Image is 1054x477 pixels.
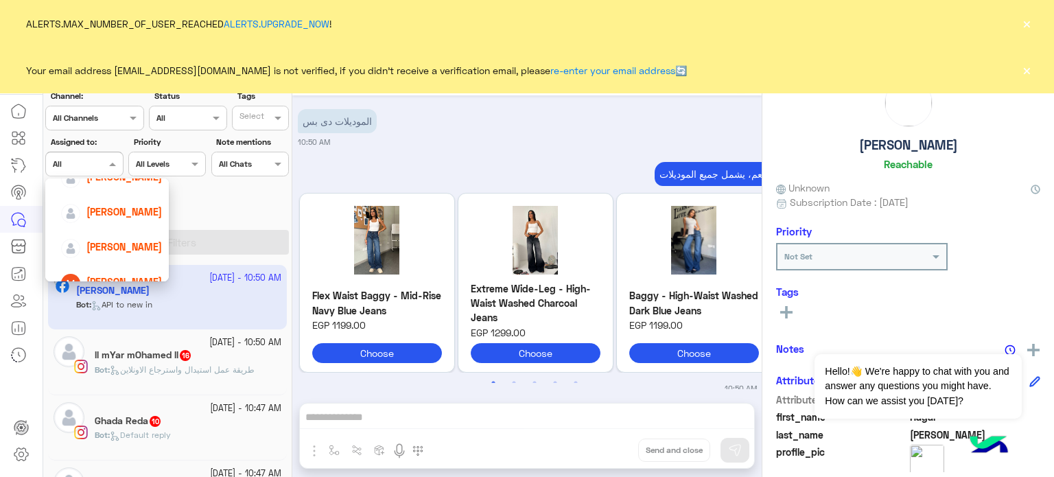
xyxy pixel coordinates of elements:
img: BG-8623-_3.jpg [629,206,759,275]
img: defaultAdmin.png [54,402,84,433]
span: طريقة عمل استيدال واسترجاع الاونلاين [110,364,255,375]
a: re-enter your email address [550,65,675,76]
button: 1 of 3 [487,376,500,390]
button: × [1020,16,1033,30]
h6: Notes [776,342,804,355]
h6: Reachable [884,158,933,170]
button: 3 of 3 [528,376,541,390]
h6: Priority [776,225,812,237]
img: WL-8924-_1.jpg [471,206,600,275]
span: EGP 1299.00 [471,325,600,340]
span: Attribute Name [776,393,907,407]
span: [PERSON_NAME] [86,206,162,218]
img: hulul-logo.png [965,422,1013,470]
label: Status [154,90,225,102]
span: profile_pic [776,445,907,476]
button: 5 of 3 [569,376,583,390]
label: Priority [134,136,204,148]
label: Assigned to: [51,136,121,148]
small: [DATE] - 10:50 AM [209,336,281,349]
p: Extreme Wide-Leg - High-Waist Washed Charcoal Jeans [471,281,600,325]
label: Note mentions [216,136,287,148]
p: Flex Waist Baggy - Mid-Rise Navy Blue Jeans [312,288,442,318]
span: Bot [95,364,108,375]
b: Not Set [784,251,812,261]
h6: Tags [776,286,1040,298]
span: 10 [150,416,161,427]
span: 16 [180,350,191,361]
button: 4 of 3 [548,376,562,390]
span: [PERSON_NAME] [86,241,162,253]
img: defaultAdmin.png [54,336,84,367]
span: Subscription Date : [DATE] [790,195,909,209]
small: 10:50 AM [725,383,757,394]
img: ACg8ocLGW7_pVBsNxKOb5fUWmw7xcHXwEWevQ29UkHJiLExJie2bMw=s96-c [61,274,80,293]
img: defaultAdmin.png [61,239,80,258]
h5: ll mYar mOhamed ll [95,349,192,361]
span: last_name [776,428,907,442]
span: first_name [776,410,907,424]
span: [PERSON_NAME] [86,276,162,288]
button: Choose [312,343,442,363]
button: Send and close [638,439,710,462]
span: Bot [95,430,108,440]
img: BG-8883-_1.jpg [312,206,442,275]
small: [DATE] - 10:47 AM [210,402,281,415]
p: 18/9/2025, 10:50 AM [655,162,772,186]
span: Default reply [110,430,171,440]
h6: Attributes [776,374,825,386]
span: ALERTS.MAX_NUMBER_OF_USER_REACHED ! [26,16,331,31]
button: 2 of 3 [507,376,521,390]
a: ALERTS.UPGRADE_NOW [224,18,329,30]
p: Baggy - High-Waist Washed Dark Blue Jeans [629,288,759,318]
h5: [PERSON_NAME] [859,137,958,153]
button: Choose [471,343,600,363]
p: 18/9/2025, 10:50 AM [298,109,377,133]
img: Instagram [74,426,88,439]
img: defaultAdmin.png [61,169,80,188]
img: Instagram [74,360,88,373]
label: Channel: [51,90,143,102]
span: Ali [910,428,1041,442]
div: Select [237,110,264,126]
span: EGP 1199.00 [312,318,442,332]
b: : [95,430,110,440]
span: Unknown [776,181,830,195]
small: 10:50 AM [298,137,330,148]
ng-dropdown-panel: Options list [45,178,169,281]
span: EGP 1199.00 [629,318,759,332]
button: × [1020,63,1033,77]
button: Choose [629,343,759,363]
img: add [1027,344,1040,356]
b: : [95,364,110,375]
img: defaultAdmin.png [61,204,80,223]
span: Your email address [EMAIL_ADDRESS][DOMAIN_NAME] is not verified, if you didn't receive a verifica... [26,63,687,78]
h5: Ghada Reda [95,415,162,427]
img: picture [885,80,932,126]
span: Hello!👋 We're happy to chat with you and answer any questions you might have. How can we assist y... [815,354,1021,419]
label: Tags [237,90,288,102]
